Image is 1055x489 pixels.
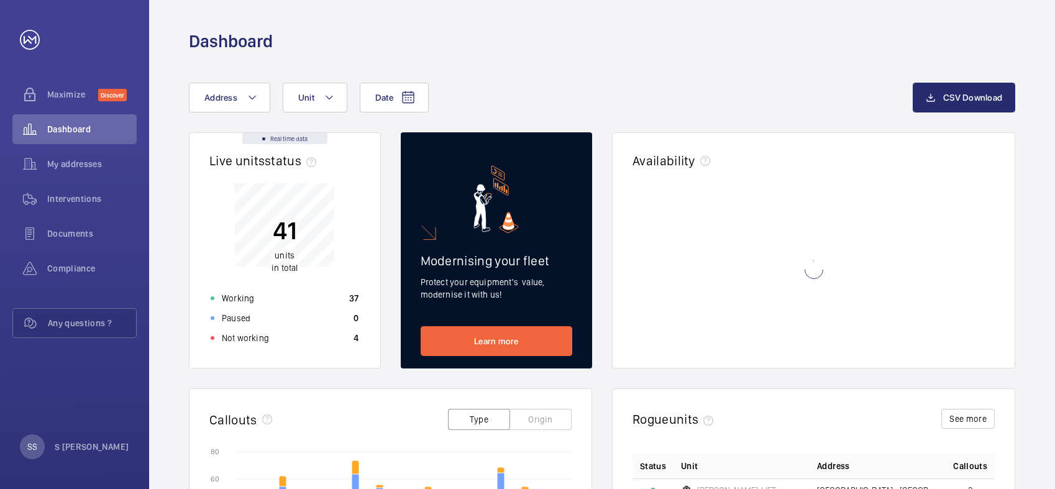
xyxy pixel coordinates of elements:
[473,165,519,233] img: marketing-card.svg
[298,93,314,103] span: Unit
[242,133,327,144] div: Real time data
[189,30,273,53] h1: Dashboard
[209,153,321,168] h2: Live units
[27,441,37,453] p: SS
[47,88,98,101] span: Maximize
[47,262,137,275] span: Compliance
[360,83,429,112] button: Date
[47,158,137,170] span: My addresses
[283,83,347,112] button: Unit
[681,460,698,472] span: Unit
[509,409,572,430] button: Origin
[47,193,137,205] span: Interventions
[209,412,257,427] h2: Callouts
[189,83,270,112] button: Address
[421,253,573,268] h2: Modernising your fleet
[47,123,137,135] span: Dashboard
[47,227,137,240] span: Documents
[941,409,995,429] button: See more
[633,153,695,168] h2: Availability
[448,409,510,430] button: Type
[48,317,136,329] span: Any questions ?
[222,332,269,344] p: Not working
[211,447,219,456] text: 80
[55,441,129,453] p: S [PERSON_NAME]
[222,292,254,304] p: Working
[669,411,719,427] span: units
[421,276,573,301] p: Protect your equipment's value, modernise it with us!
[913,83,1015,112] button: CSV Download
[211,475,219,483] text: 60
[349,292,359,304] p: 37
[640,460,666,472] p: Status
[98,89,127,101] span: Discover
[272,249,298,274] p: in total
[354,332,359,344] p: 4
[633,411,718,427] h2: Rogue
[421,326,573,356] a: Learn more
[272,215,298,246] p: 41
[953,460,987,472] span: Callouts
[375,93,393,103] span: Date
[817,460,849,472] span: Address
[943,93,1002,103] span: CSV Download
[354,312,359,324] p: 0
[222,312,250,324] p: Paused
[265,153,321,168] span: status
[275,250,295,260] span: units
[204,93,237,103] span: Address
